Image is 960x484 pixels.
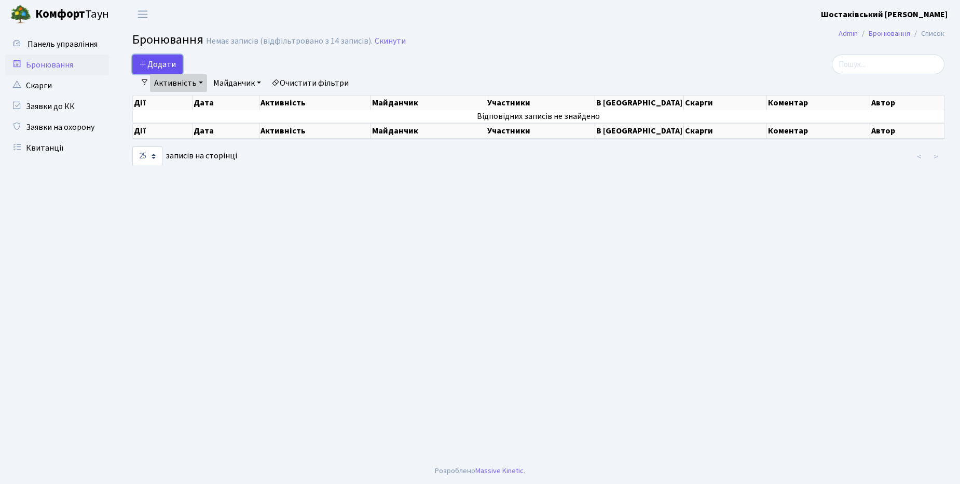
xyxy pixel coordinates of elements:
[823,23,960,45] nav: breadcrumb
[5,75,109,96] a: Скарги
[435,465,525,477] div: Розроблено .
[375,36,406,46] a: Скинути
[870,96,944,110] th: Автор
[475,465,524,476] a: Massive Kinetic
[132,55,183,74] button: Додати
[206,36,373,46] div: Немає записів (відфільтровано з 14 записів).
[28,38,98,50] span: Панель управління
[132,146,237,166] label: записів на сторінці
[267,74,353,92] a: Очистити фільтри
[486,123,595,139] th: Участники
[832,55,944,74] input: Пошук...
[767,123,870,139] th: Коментар
[5,96,109,117] a: Заявки до КК
[684,123,767,139] th: Скарги
[259,96,371,110] th: Активність
[133,123,193,139] th: Дії
[132,146,162,166] select: записів на сторінці
[259,123,371,139] th: Активність
[133,96,193,110] th: Дії
[130,6,156,23] button: Переключити навігацію
[35,6,109,23] span: Таун
[371,123,486,139] th: Майданчик
[910,28,944,39] li: Список
[193,96,259,110] th: Дата
[5,138,109,158] a: Квитанції
[10,4,31,25] img: logo.png
[150,74,207,92] a: Активність
[193,123,259,139] th: Дата
[821,9,948,20] b: Шостаківський [PERSON_NAME]
[767,96,870,110] th: Коментар
[132,31,203,49] span: Бронювання
[595,123,684,139] th: В [GEOGRAPHIC_DATA]
[209,74,265,92] a: Майданчик
[371,96,486,110] th: Майданчик
[684,96,767,110] th: Скарги
[35,6,85,22] b: Комфорт
[133,110,944,123] td: Відповідних записів не знайдено
[839,28,858,39] a: Admin
[821,8,948,21] a: Шостаківський [PERSON_NAME]
[870,123,945,139] th: Автор
[595,96,684,110] th: В [GEOGRAPHIC_DATA]
[5,55,109,75] a: Бронювання
[5,117,109,138] a: Заявки на охорону
[486,96,595,110] th: Участники
[869,28,910,39] a: Бронювання
[5,34,109,55] a: Панель управління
